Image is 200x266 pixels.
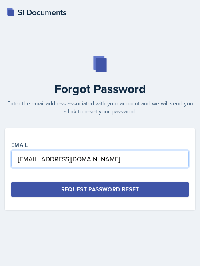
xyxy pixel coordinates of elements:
div: Request Password Reset [61,185,139,193]
a: SI Documents [6,6,66,18]
label: Email [11,141,28,149]
button: Request Password Reset [11,182,189,197]
input: Email [11,151,189,167]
